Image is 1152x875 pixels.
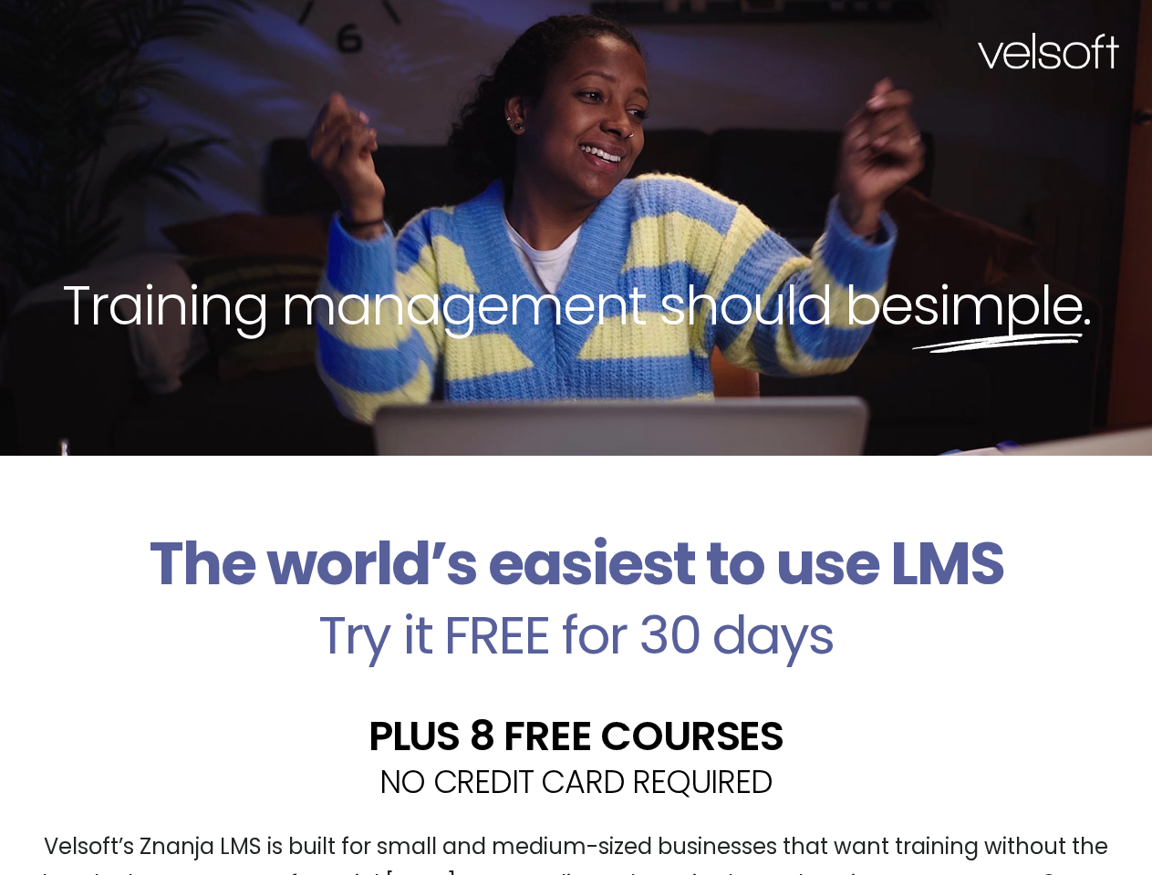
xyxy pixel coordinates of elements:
h2: NO CREDIT CARD REQUIRED [14,766,1138,798]
h2: Training management should be . [33,270,1119,341]
h2: The world’s easiest to use LMS [14,529,1138,600]
h2: PLUS 8 FREE COURSES [14,715,1138,757]
h2: Try it FREE for 30 days [14,609,1138,662]
span: simple [912,267,1083,344]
